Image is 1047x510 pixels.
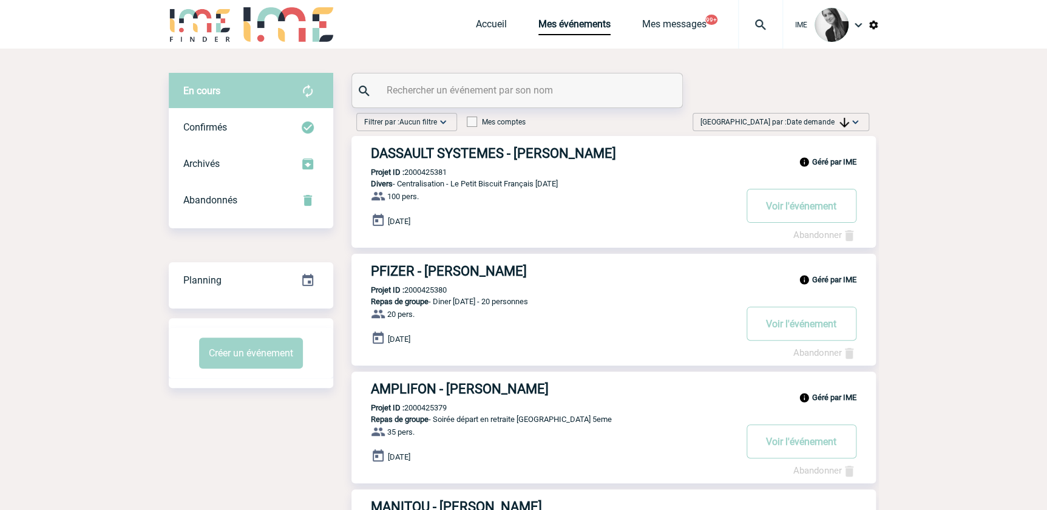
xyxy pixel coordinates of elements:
[467,118,526,126] label: Mes comptes
[849,116,861,128] img: baseline_expand_more_white_24dp-b.png
[815,8,849,42] img: 101050-0.jpg
[371,415,429,424] span: Repas de groupe
[839,118,849,127] img: arrow_downward.png
[799,274,810,285] img: info_black_24dp.svg
[351,403,447,412] p: 2000425379
[183,85,220,97] span: En cours
[371,263,735,279] h3: PFIZER - [PERSON_NAME]
[387,192,419,201] span: 100 pers.
[351,263,876,279] a: PFIZER - [PERSON_NAME]
[169,262,333,299] div: Retrouvez ici tous vos événements organisés par date et état d'avancement
[476,18,507,35] a: Accueil
[799,157,810,168] img: info_black_24dp.svg
[399,118,437,126] span: Aucun filtre
[437,116,449,128] img: baseline_expand_more_white_24dp-b.png
[387,427,415,437] span: 35 pers.
[642,18,706,35] a: Mes messages
[351,381,876,396] a: AMPLIFON - [PERSON_NAME]
[351,168,447,177] p: 2000425381
[169,182,333,219] div: Retrouvez ici tous vos événements annulés
[795,21,807,29] span: IME
[812,157,856,166] b: Géré par IME
[364,116,437,128] span: Filtrer par :
[371,403,404,412] b: Projet ID :
[793,465,856,476] a: Abandonner
[169,146,333,182] div: Retrouvez ici tous les événements que vous avez décidé d'archiver
[812,393,856,402] b: Géré par IME
[384,81,654,99] input: Rechercher un événement par son nom
[183,158,220,169] span: Archivés
[700,116,849,128] span: [GEOGRAPHIC_DATA] par :
[747,189,856,223] button: Voir l'événement
[747,307,856,341] button: Voir l'événement
[388,217,410,226] span: [DATE]
[351,179,735,188] p: - Centralisation - Le Petit Biscuit Français [DATE]
[351,285,447,294] p: 2000425380
[169,262,333,297] a: Planning
[371,285,404,294] b: Projet ID :
[793,229,856,240] a: Abandonner
[387,310,415,319] span: 20 pers.
[351,415,735,424] p: - Soirée départ en retraite [GEOGRAPHIC_DATA] 5eme
[169,7,232,42] img: IME-Finder
[371,381,735,396] h3: AMPLIFON - [PERSON_NAME]
[371,146,735,161] h3: DASSAULT SYSTEMES - [PERSON_NAME]
[371,297,429,306] span: Repas de groupe
[793,347,856,358] a: Abandonner
[183,274,222,286] span: Planning
[799,392,810,403] img: info_black_24dp.svg
[371,168,404,177] b: Projet ID :
[705,15,717,25] button: 99+
[199,338,303,369] button: Créer un événement
[183,121,227,133] span: Confirmés
[812,275,856,284] b: Géré par IME
[351,297,735,306] p: - Diner [DATE] - 20 personnes
[747,424,856,458] button: Voir l'événement
[351,146,876,161] a: DASSAULT SYSTEMES - [PERSON_NAME]
[787,118,849,126] span: Date demande
[388,335,410,344] span: [DATE]
[388,452,410,461] span: [DATE]
[538,18,611,35] a: Mes événements
[371,179,393,188] span: Divers
[183,194,237,206] span: Abandonnés
[169,73,333,109] div: Retrouvez ici tous vos évènements avant confirmation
